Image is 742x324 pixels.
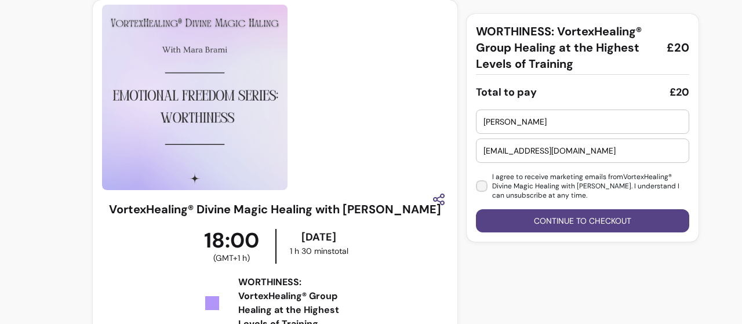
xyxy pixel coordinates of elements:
[483,116,682,128] input: Enter your first name
[109,201,441,217] h3: VortexHealing® Divine Magic Healing with [PERSON_NAME]
[667,39,689,56] span: £20
[476,209,689,232] button: Continue to checkout
[279,245,359,257] div: 1 h 30 mins total
[213,252,250,264] span: ( GMT+1 h )
[279,229,359,245] div: [DATE]
[476,23,657,72] span: WORTHINESS: VortexHealing® Group Healing at the Highest Levels of Training
[188,229,275,264] div: 18:00
[483,145,682,156] input: Enter your email address
[203,294,221,312] img: Tickets Icon
[670,84,689,100] div: £20
[102,5,288,190] img: https://d3pz9znudhj10h.cloudfront.net/23019071-9192-421a-b3fe-14f6949733db
[476,84,537,100] div: Total to pay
